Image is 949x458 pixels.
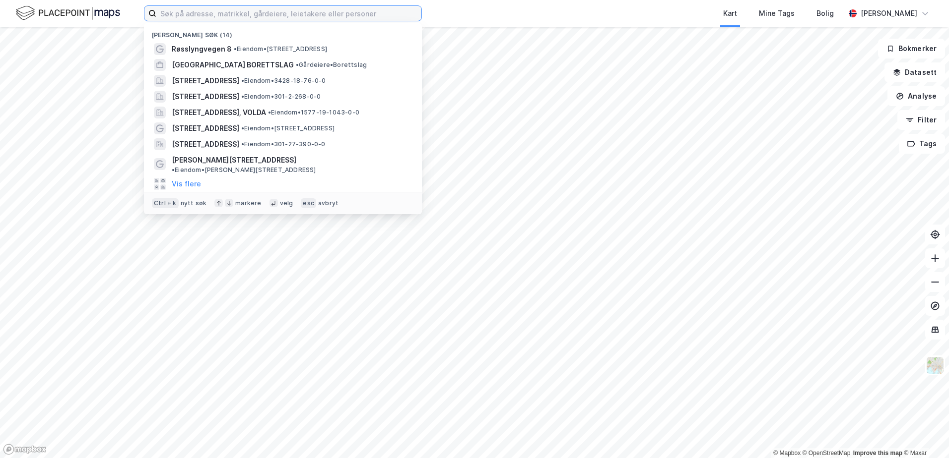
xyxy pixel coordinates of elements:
span: • [241,93,244,100]
span: [GEOGRAPHIC_DATA] BORETTSLAG [172,59,294,71]
div: esc [301,198,316,208]
a: OpenStreetMap [803,450,851,457]
span: • [234,45,237,53]
div: [PERSON_NAME] søk (14) [144,23,422,41]
div: avbryt [318,199,339,207]
img: logo.f888ab2527a4732fd821a326f86c7f29.svg [16,4,120,22]
span: • [268,109,271,116]
div: Bolig [816,7,834,19]
button: Filter [897,110,945,130]
button: Tags [899,134,945,154]
span: [STREET_ADDRESS], VOLDA [172,107,266,118]
span: • [296,61,299,68]
span: [STREET_ADDRESS] [172,122,239,134]
span: [PERSON_NAME][STREET_ADDRESS] [172,154,296,166]
div: nytt søk [181,199,207,207]
span: Gårdeiere • Borettslag [296,61,367,69]
span: Eiendom • 1577-19-1043-0-0 [268,109,359,116]
iframe: Chat Widget [899,410,949,458]
button: Vis flere [172,178,201,190]
a: Improve this map [853,450,902,457]
span: • [241,77,244,84]
span: [STREET_ADDRESS] [172,91,239,103]
div: Ctrl + k [152,198,179,208]
span: • [241,124,244,132]
button: Bokmerker [878,39,945,58]
button: Analyse [887,86,945,106]
input: Søk på adresse, matrikkel, gårdeiere, leietakere eller personer [156,6,421,21]
span: Eiendom • [STREET_ADDRESS] [241,124,335,132]
div: markere [235,199,261,207]
span: Eiendom • [STREET_ADDRESS] [234,45,327,53]
span: Røsslyngvegen 8 [172,43,232,55]
span: • [172,166,175,173]
span: Eiendom • [PERSON_NAME][STREET_ADDRESS] [172,166,316,174]
span: [STREET_ADDRESS] [172,138,239,150]
div: Kart [723,7,737,19]
a: Mapbox homepage [3,444,47,455]
img: Z [926,356,945,375]
div: velg [280,199,293,207]
div: Kontrollprogram for chat [899,410,949,458]
span: Eiendom • 301-2-268-0-0 [241,93,321,101]
a: Mapbox [773,450,801,457]
span: [STREET_ADDRESS] [172,75,239,87]
div: [PERSON_NAME] [861,7,917,19]
span: Eiendom • 301-27-390-0-0 [241,140,326,148]
div: Mine Tags [759,7,795,19]
span: • [241,140,244,148]
button: Datasett [884,62,945,82]
span: Eiendom • 3428-18-76-0-0 [241,77,326,85]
